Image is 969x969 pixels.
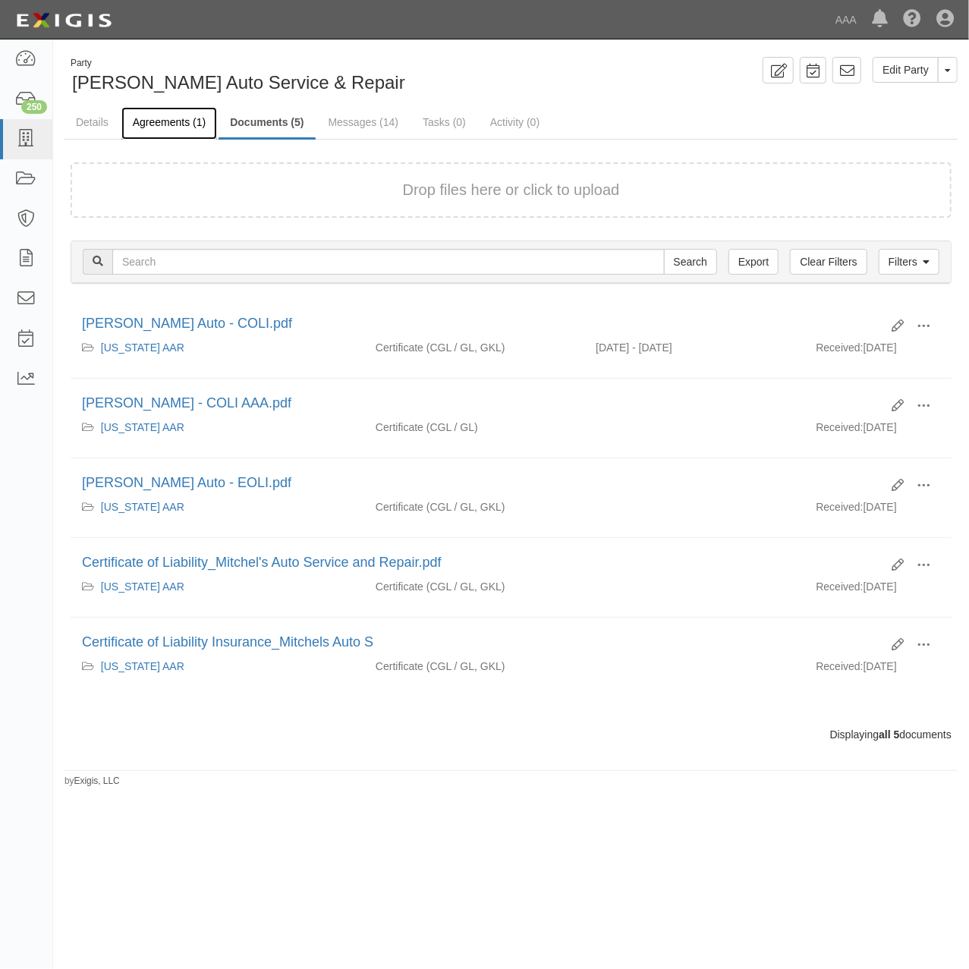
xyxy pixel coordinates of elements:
a: Agreements (1) [121,107,217,140]
a: Filters [879,249,939,275]
div: Mitchel's Auto Service & Repair [64,57,500,96]
div: [DATE] [805,420,952,442]
div: Commercial General Liability / Garage Liability Garage Keepers Liability [364,499,584,514]
a: Messages (14) [317,107,411,137]
div: Mitchel's Auto - COLI.pdf [82,314,880,334]
a: [PERSON_NAME] Auto - COLI.pdf [82,316,292,331]
div: Mitchel's Auto - EOLI.pdf [82,473,880,493]
input: Search [112,249,665,275]
p: Received: [816,420,864,435]
div: [DATE] [805,499,952,522]
b: all 5 [879,728,899,741]
div: New Mexico AAR [82,499,353,514]
div: [DATE] [805,579,952,602]
div: Displaying documents [59,727,963,742]
div: Certificate of Liability_Mitchel's Auto Service and Repair.pdf [82,553,880,573]
a: Clear Filters [790,249,867,275]
a: [US_STATE] AAR [101,580,184,593]
button: Drop files here or click to upload [403,179,620,201]
div: Commercial General Liability / Garage Liability [364,420,584,435]
a: [PERSON_NAME] - COLI AAA.pdf [82,395,291,411]
a: [US_STATE] AAR [101,421,184,433]
p: Received: [816,659,864,674]
a: Documents (5) [219,107,315,140]
p: Received: [816,579,864,594]
i: Help Center - Complianz [903,11,921,29]
a: [US_STATE] AAR [101,660,184,672]
div: Mitchel - COLI AAA.pdf [82,394,880,414]
p: Received: [816,340,864,355]
small: by [64,775,120,788]
div: New Mexico AAR [82,579,353,594]
div: [DATE] [805,340,952,363]
div: New Mexico AAR [82,340,353,355]
div: 250 [21,100,47,114]
div: Party [71,57,405,70]
div: New Mexico AAR [82,420,353,435]
a: Export [728,249,779,275]
a: [US_STATE] AAR [101,341,184,354]
a: Details [64,107,120,137]
a: Tasks (0) [411,107,477,137]
span: [PERSON_NAME] Auto Service & Repair [72,72,405,93]
p: Received: [816,499,864,514]
div: New Mexico AAR [82,659,353,674]
a: Certificate of Liability_Mitchel's Auto Service and Repair.pdf [82,555,442,570]
div: Commercial General Liability / Garage Liability Garage Keepers Liability [364,579,584,594]
div: [DATE] [805,659,952,681]
a: Exigis, LLC [74,776,120,786]
input: Search [664,249,717,275]
a: Certificate of Liability Insurance_Mitchels Auto S [82,634,373,650]
a: [US_STATE] AAR [101,501,184,513]
img: logo-5460c22ac91f19d4615b14bd174203de0afe785f0fc80cf4dbbc73dc1793850b.png [11,7,116,34]
a: AAA [828,5,864,35]
div: Effective 10/02/2024 - Expiration 10/02/2025 [584,340,804,355]
a: [PERSON_NAME] Auto - EOLI.pdf [82,475,291,490]
div: Effective - Expiration [584,579,804,580]
div: Commercial General Liability / Garage Liability Garage Keepers Liability [364,659,584,674]
a: Activity (0) [479,107,551,137]
div: Commercial General Liability / Garage Liability Garage Keepers Liability [364,340,584,355]
div: Certificate of Liability Insurance_Mitchels Auto S [82,633,880,653]
div: Effective - Expiration [584,499,804,500]
a: Edit Party [873,57,939,83]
